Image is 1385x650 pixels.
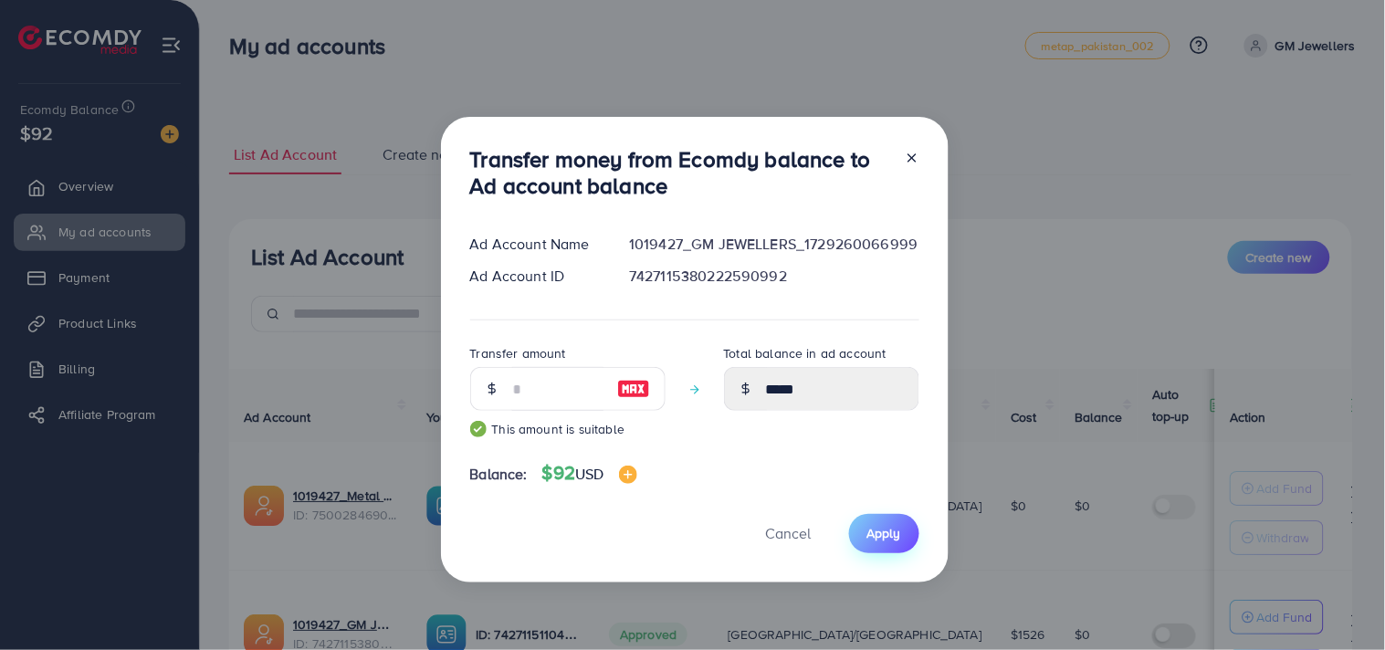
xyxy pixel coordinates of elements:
img: image [619,466,637,484]
img: guide [470,421,487,437]
span: Balance: [470,464,528,485]
iframe: Chat [1307,568,1371,636]
span: Apply [867,524,901,542]
div: 7427115380222590992 [614,266,933,287]
small: This amount is suitable [470,420,666,438]
h3: Transfer money from Ecomdy balance to Ad account balance [470,146,890,199]
label: Total balance in ad account [724,344,887,362]
div: Ad Account ID [456,266,615,287]
button: Cancel [743,514,834,553]
button: Apply [849,514,919,553]
div: Ad Account Name [456,234,615,255]
span: Cancel [766,523,812,543]
label: Transfer amount [470,344,566,362]
img: image [617,378,650,400]
h4: $92 [542,462,637,485]
div: 1019427_GM JEWELLERS_1729260066999 [614,234,933,255]
span: USD [575,464,603,484]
